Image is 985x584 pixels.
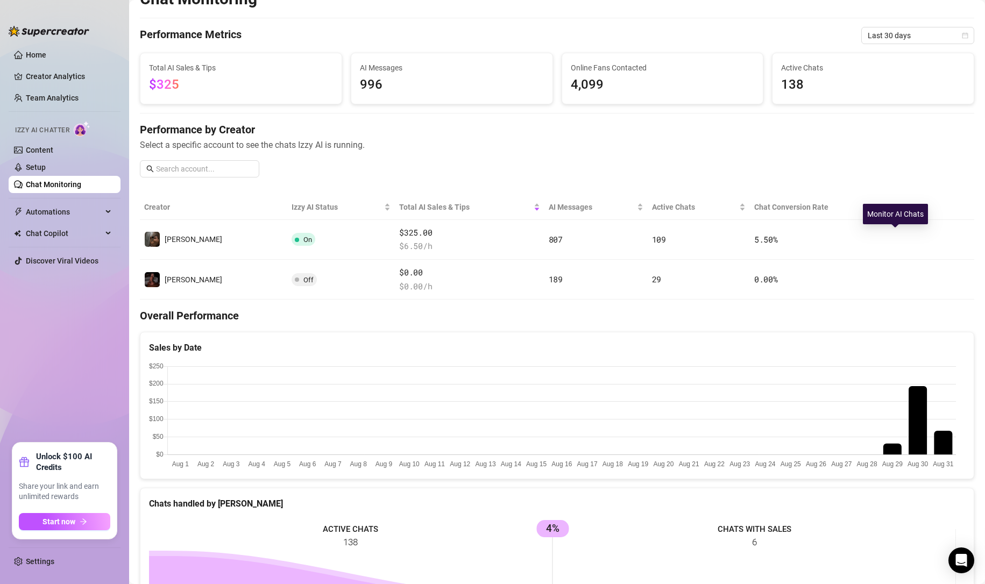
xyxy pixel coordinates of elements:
[149,62,333,74] span: Total AI Sales & Tips
[399,266,540,279] span: $0.00
[399,226,540,239] span: $325.00
[26,51,46,59] a: Home
[395,195,544,220] th: Total AI Sales & Tips
[165,275,222,284] span: [PERSON_NAME]
[149,77,179,92] span: $325
[962,32,968,39] span: calendar
[360,75,544,95] span: 996
[9,26,89,37] img: logo-BBDzfeDw.svg
[652,274,661,284] span: 29
[26,68,112,85] a: Creator Analytics
[140,308,974,323] h4: Overall Performance
[19,457,30,467] span: gift
[26,557,54,566] a: Settings
[287,195,395,220] th: Izzy AI Status
[140,195,287,220] th: Creator
[156,163,253,175] input: Search account...
[165,235,222,244] span: [PERSON_NAME]
[36,451,110,473] strong: Unlock $100 AI Credits
[652,234,666,245] span: 109
[42,517,75,526] span: Start now
[549,274,563,284] span: 189
[146,165,154,173] span: search
[399,280,540,293] span: $ 0.00 /h
[863,204,928,224] div: Monitor AI Chats
[948,547,974,573] div: Open Intercom Messenger
[26,163,46,172] a: Setup
[26,203,102,220] span: Automations
[26,225,102,242] span: Chat Copilot
[149,497,965,510] div: Chats handled by [PERSON_NAME]
[15,125,69,136] span: Izzy AI Chatter
[399,201,531,213] span: Total AI Sales & Tips
[145,272,160,287] img: Maria
[360,62,544,74] span: AI Messages
[26,257,98,265] a: Discover Viral Videos
[26,180,81,189] a: Chat Monitoring
[754,274,778,284] span: 0.00 %
[571,62,755,74] span: Online Fans Contacted
[19,513,110,530] button: Start nowarrow-right
[292,201,382,213] span: Izzy AI Status
[26,94,79,102] a: Team Analytics
[544,195,648,220] th: AI Messages
[19,481,110,502] span: Share your link and earn unlimited rewards
[303,236,312,244] span: On
[781,75,965,95] span: 138
[14,230,21,237] img: Chat Copilot
[754,234,778,245] span: 5.50 %
[781,62,965,74] span: Active Chats
[14,208,23,216] span: thunderbolt
[750,195,891,220] th: Chat Conversion Rate
[149,341,965,354] div: Sales by Date
[648,195,750,220] th: Active Chats
[868,27,968,44] span: Last 30 days
[549,201,635,213] span: AI Messages
[140,27,242,44] h4: Performance Metrics
[652,201,737,213] span: Active Chats
[399,240,540,253] span: $ 6.50 /h
[74,121,90,137] img: AI Chatter
[140,122,974,137] h4: Performance by Creator
[26,146,53,154] a: Content
[549,234,563,245] span: 807
[80,518,87,525] span: arrow-right
[145,232,160,247] img: Edgar
[303,276,314,284] span: Off
[140,138,974,152] span: Select a specific account to see the chats Izzy AI is running.
[571,75,755,95] span: 4,099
